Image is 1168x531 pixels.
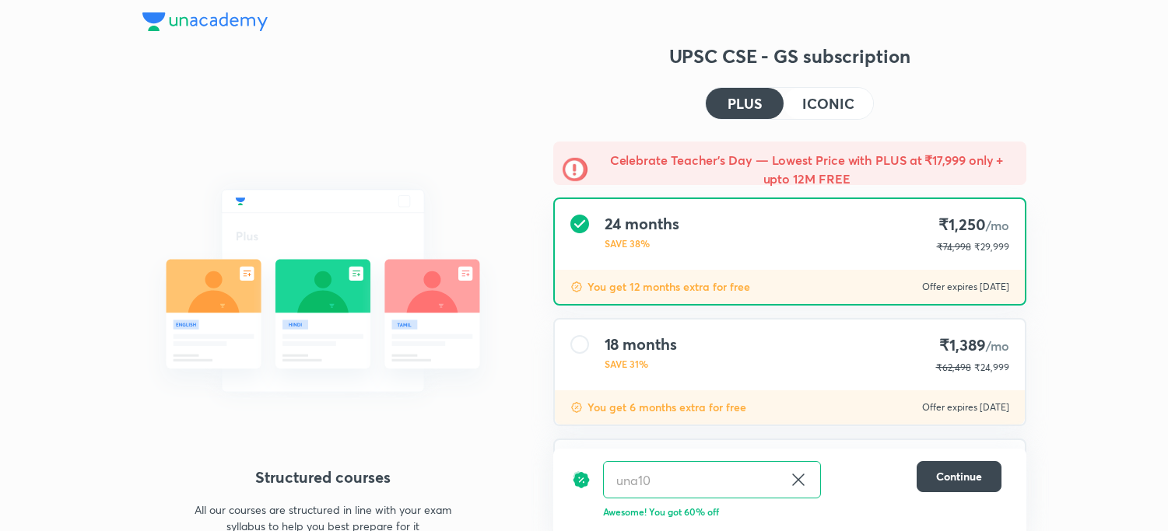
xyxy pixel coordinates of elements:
span: Continue [936,469,982,484]
img: discount [570,401,583,414]
input: Have a referral code? [604,462,783,498]
img: daily_live_classes_be8fa5af21.svg [142,155,503,426]
p: You get 6 months extra for free [588,400,746,415]
h4: 18 months [605,335,677,354]
p: Awesome! You got 60% off [603,505,1001,519]
p: SAVE 31% [605,357,677,371]
span: /mo [986,337,1009,354]
h5: Celebrate Teacher’s Day — Lowest Price with PLUS at ₹17,999 only + upto 12M FREE [597,151,1017,188]
img: discount [570,281,583,293]
span: ₹29,999 [974,241,1009,253]
span: /mo [986,217,1009,233]
p: SAVE 38% [605,236,679,250]
h4: ICONIC [802,96,854,110]
h4: ₹1,250 [937,215,1009,236]
p: ₹62,498 [936,361,971,375]
button: ICONIC [784,88,872,119]
p: Offer expires [DATE] [922,281,1009,293]
span: ₹24,999 [974,362,1009,373]
button: PLUS [706,88,784,119]
p: ₹74,998 [937,240,971,254]
p: Offer expires [DATE] [922,401,1009,414]
img: Company Logo [142,12,268,31]
h3: UPSC CSE - GS subscription [553,44,1026,68]
h4: ₹1,389 [936,335,1009,356]
img: - [563,157,588,182]
button: Continue [917,461,1001,492]
h4: Structured courses [142,466,503,489]
p: You get 12 months extra for free [588,279,750,295]
img: discount [572,461,591,498]
h4: PLUS [728,96,762,110]
h4: 24 months [605,215,679,233]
